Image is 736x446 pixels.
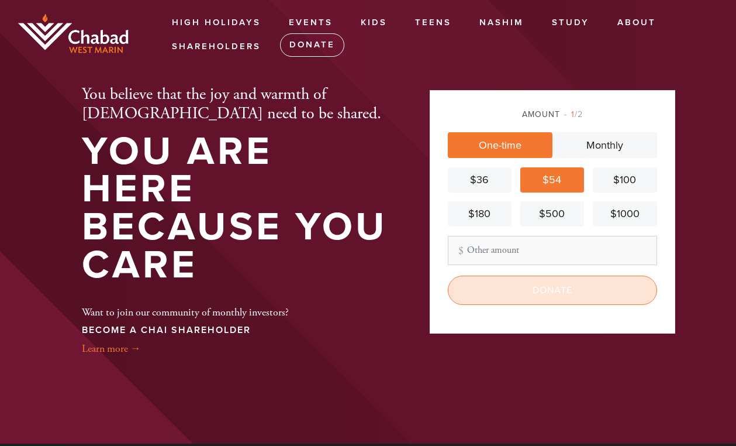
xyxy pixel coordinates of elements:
a: $100 [593,167,656,193]
div: $100 [597,172,652,188]
a: $1000 [593,201,656,227]
h1: You are here because you care [82,133,392,284]
a: Shareholders [163,36,269,58]
a: $500 [520,201,584,227]
a: Study [543,12,598,34]
h2: You believe that the joy and warmth of [DEMOGRAPHIC_DATA] need to be shared. [82,85,392,124]
div: $54 [525,172,579,188]
a: Monthly [552,132,657,158]
a: Teens [406,12,460,34]
a: $54 [520,167,584,193]
a: Kids [352,12,396,34]
div: $180 [452,206,507,222]
div: $500 [525,206,579,222]
div: $1000 [597,206,652,222]
a: High Holidays [163,12,269,34]
a: $180 [448,201,512,227]
a: Learn more → [82,342,141,355]
span: /2 [564,109,583,119]
h3: BECOME A CHAI SHAREHOLDER [82,325,289,336]
input: Other amount [448,236,657,265]
a: About [609,12,665,34]
a: One-time [448,132,552,158]
a: Donate [280,33,344,57]
a: Events [280,12,341,34]
a: $36 [448,167,512,193]
div: Want to join our community of monthly investors? [82,289,289,356]
div: $36 [452,172,507,188]
a: Nashim [471,12,533,34]
div: Amount [448,108,657,121]
span: 1 [571,109,575,119]
img: chabad-west-marin-logo.png [18,13,129,53]
input: Donate [448,276,657,305]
